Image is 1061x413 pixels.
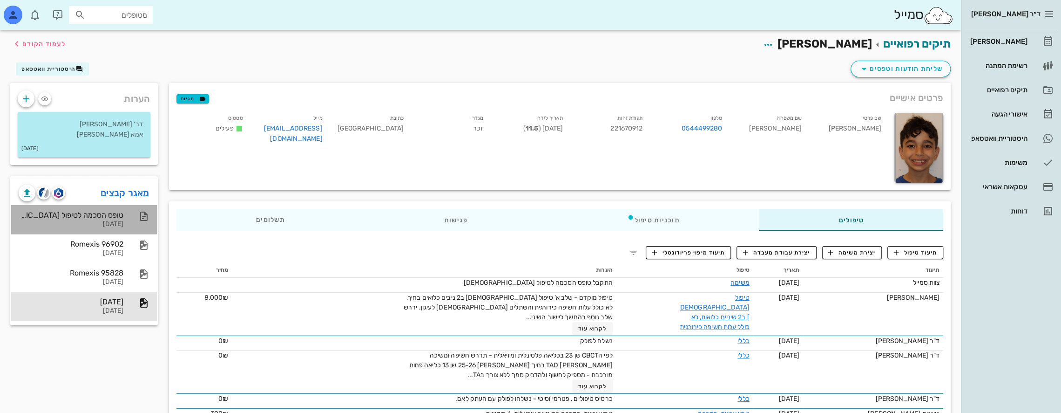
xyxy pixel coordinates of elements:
[204,294,229,302] span: 8,000₪
[858,63,943,75] span: שליחת הודעות וטפסים
[176,263,232,278] th: מחיר
[887,246,943,259] button: תיעוד טיפול
[537,115,563,121] small: תאריך לידה
[578,383,607,390] span: לקרוא עוד
[968,159,1027,166] div: משימות
[965,55,1057,77] a: רשימת המתנה
[968,135,1027,142] div: היסטוריית וואטסאפ
[11,35,66,52] button: לעמוד הקודם
[965,176,1057,198] a: עסקאות אשראי
[807,394,939,404] div: ד"ר [PERSON_NAME]
[737,351,749,359] a: כללי
[778,279,799,287] span: [DATE]
[968,183,1027,191] div: עסקאות אשראי
[610,124,642,132] span: 221670912
[572,380,613,393] button: לקרוא עוד
[777,37,872,50] span: [PERSON_NAME]
[807,293,939,303] div: [PERSON_NAME]
[652,248,725,257] span: תיעוד מיפוי פריודונטלי
[264,124,323,143] a: [EMAIL_ADDRESS][DOMAIN_NAME]
[21,66,75,72] span: היסטוריית וואטסאפ
[409,351,613,379] span: לפי הCBCT שן 23 בכליאה פלטינלית ומזיאלית - תדרש חשיפה ומשיכה [PERSON_NAME] TAD בחיך [PERSON_NAME]...
[39,187,49,198] img: cliniview logo
[232,263,616,278] th: הערות
[616,263,753,278] th: טיפול
[968,110,1027,118] div: אישורי הגעה
[862,115,881,121] small: שם פרטי
[463,279,612,287] span: התקבל טופס הסכמה לטיפול [DEMOGRAPHIC_DATA]
[965,103,1057,125] a: אישורי הגעה
[890,90,943,105] span: פרטים אישיים
[893,5,953,25] div: סמייל
[617,115,642,121] small: תעודת זהות
[472,115,483,121] small: מגדר
[526,124,538,132] strong: 11.5
[256,217,285,223] span: תשלומים
[968,62,1027,69] div: רשימת המתנה
[894,248,937,257] span: תיעוד טיפול
[16,62,89,76] button: היסטוריית וואטסאפ
[965,79,1057,101] a: תיקים רפואיים
[10,83,158,110] div: הערות
[21,144,39,154] small: [DATE]
[971,10,1041,18] span: ד״ר [PERSON_NAME]
[390,115,404,121] small: כתובת
[25,119,143,140] p: דר' [PERSON_NAME] אמא [PERSON_NAME]
[572,322,613,335] button: לקרוא עוד
[52,186,65,200] button: romexis logo
[455,395,613,403] span: כרטיס טיפולים , פנורמי וסיטי - נשלחו לפולק עם העתק לאם.
[19,297,123,306] div: [DATE]
[828,248,876,257] span: יצירת משימה
[968,38,1027,45] div: [PERSON_NAME]
[547,209,759,231] div: תוכניות טיפול
[807,278,939,288] div: צוות סמייל
[218,395,228,403] span: 0₪
[809,111,889,150] div: [PERSON_NAME]
[968,207,1027,215] div: דוחות
[753,263,803,278] th: תאריך
[101,186,149,200] a: מאגר קבצים
[710,115,723,121] small: טלפון
[777,115,802,121] small: שם משפחה
[822,246,882,259] button: יצירת משימה
[404,294,613,321] span: טיפול מוקדם - שלב א' טיפול [DEMOGRAPHIC_DATA] ב2 ניבים כלואים בחיך, לא כולל עלות חשיפה כירורגית ו...
[778,337,799,345] span: [DATE]
[737,395,749,403] a: כללי
[778,395,799,403] span: [DATE]
[216,124,234,132] span: פעילים
[646,246,731,259] button: תיעוד מיפוי פריודונטלי
[807,336,939,346] div: ד"ר [PERSON_NAME]
[883,37,951,50] a: תיקים רפואיים
[968,86,1027,94] div: תיקים רפואיים
[578,325,607,332] span: לקרוא עוד
[965,127,1057,150] a: היסטוריית וואטסאפ
[19,220,123,228] div: [DATE]
[778,294,799,302] span: [DATE]
[807,351,939,360] div: ד"ר [PERSON_NAME]
[730,111,809,150] div: [PERSON_NAME]
[228,115,243,121] small: סטטוס
[19,211,123,220] div: טופס הסכמה לטיפול [DEMOGRAPHIC_DATA]
[965,30,1057,53] a: [PERSON_NAME]
[37,186,50,200] button: cliniview logo
[730,279,750,287] a: משימה
[965,151,1057,174] a: משימות
[176,94,209,103] button: תגיות
[218,337,228,345] span: 0₪
[851,61,951,77] button: שליחת הודעות וטפסים
[338,124,404,132] span: [GEOGRAPHIC_DATA]
[54,188,63,198] img: romexis logo
[682,124,722,134] a: 0544499280
[22,40,66,48] span: לעמוד הקודם
[19,240,123,248] div: Romexis 96902
[965,200,1057,222] a: דוחות
[523,124,563,132] span: [DATE] ( )
[313,115,322,121] small: מייל
[743,248,810,257] span: יצירת עבודת מעבדה
[411,111,491,150] div: זכר
[19,307,123,315] div: [DATE]
[680,294,749,331] a: טיפול [DEMOGRAPHIC_DATA] ב2 שיניים כלואות, לא כולל עלות חשיפה כירורגית
[19,278,123,286] div: [DATE]
[218,351,228,359] span: 0₪
[778,351,799,359] span: [DATE]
